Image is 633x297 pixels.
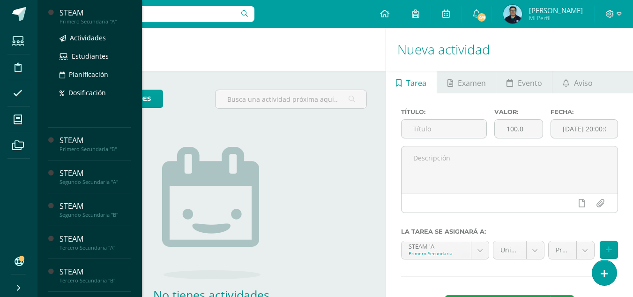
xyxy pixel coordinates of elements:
[69,70,108,79] span: Planificación
[60,244,131,251] div: Tercero Secundaria "A"
[60,32,131,43] a: Actividades
[458,72,486,94] span: Examen
[68,88,106,97] span: Dosificación
[60,8,131,18] div: STEAM
[401,228,618,235] label: La tarea se asignará a:
[60,234,131,251] a: STEAMTercero Secundaria "A"
[437,71,496,93] a: Examen
[496,71,552,93] a: Evento
[60,277,131,284] div: Tercero Secundaria "B"
[551,120,618,138] input: Fecha de entrega
[60,51,131,61] a: Estudiantes
[401,108,487,115] label: Título:
[495,120,543,138] input: Puntos máximos
[162,147,261,279] img: no_activities.png
[406,72,426,94] span: Tarea
[518,72,542,94] span: Evento
[60,201,131,212] div: STEAM
[477,12,487,23] span: 49
[60,168,131,179] div: STEAM
[60,168,131,185] a: STEAMSegundo Secundaria "A"
[60,8,131,25] a: STEAMPrimero Secundaria "A"
[409,250,464,257] div: Primero Secundaria
[60,212,131,218] div: Segundo Secundaria "B"
[402,120,487,138] input: Título
[529,14,583,22] span: Mi Perfil
[551,108,618,115] label: Fecha:
[402,241,489,259] a: STEAM 'A'Primero Secundaria
[60,135,131,146] div: STEAM
[386,71,437,93] a: Tarea
[49,28,374,71] h1: Actividades
[72,52,109,61] span: Estudiantes
[552,71,603,93] a: Aviso
[60,87,131,98] a: Dosificación
[60,135,131,152] a: STEAMPrimero Secundaria "B"
[494,108,543,115] label: Valor:
[60,234,131,244] div: STEAM
[60,267,131,277] div: STEAM
[397,28,622,71] h1: Nueva actividad
[409,241,464,250] div: STEAM 'A'
[556,241,569,259] span: Proyecto (30.0pts)
[493,241,544,259] a: Unidad 4
[549,241,594,259] a: Proyecto (30.0pts)
[216,90,366,108] input: Busca una actividad próxima aquí...
[60,267,131,284] a: STEAMTercero Secundaria "B"
[500,241,519,259] span: Unidad 4
[60,69,131,80] a: Planificación
[529,6,583,15] span: [PERSON_NAME]
[60,179,131,185] div: Segundo Secundaria "A"
[574,72,593,94] span: Aviso
[44,6,254,22] input: Busca un usuario...
[60,146,131,152] div: Primero Secundaria "B"
[503,5,522,23] img: 184c7fb42b6969cef0dbd54cdc089abb.png
[60,201,131,218] a: STEAMSegundo Secundaria "B"
[60,18,131,25] div: Primero Secundaria "A"
[70,33,106,42] span: Actividades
